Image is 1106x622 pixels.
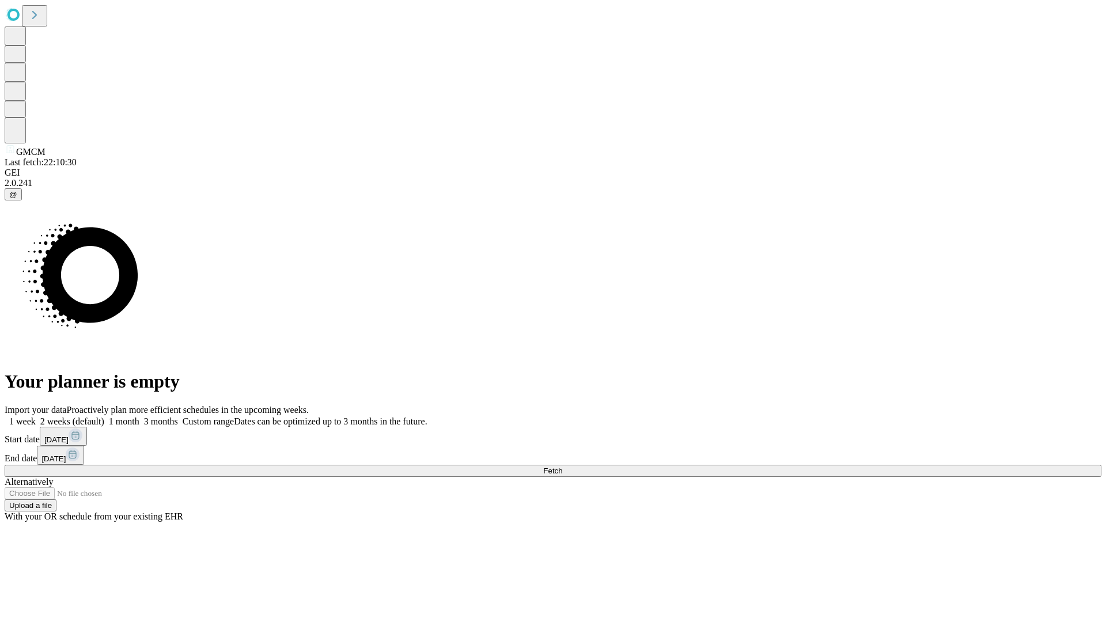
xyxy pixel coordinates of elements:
[41,454,66,463] span: [DATE]
[5,371,1101,392] h1: Your planner is empty
[5,511,183,521] span: With your OR schedule from your existing EHR
[5,188,22,200] button: @
[5,157,77,167] span: Last fetch: 22:10:30
[234,416,427,426] span: Dates can be optimized up to 3 months in the future.
[5,477,53,487] span: Alternatively
[543,466,562,475] span: Fetch
[5,178,1101,188] div: 2.0.241
[144,416,178,426] span: 3 months
[67,405,309,415] span: Proactively plan more efficient schedules in the upcoming weeks.
[5,446,1101,465] div: End date
[5,168,1101,178] div: GEI
[5,405,67,415] span: Import your data
[183,416,234,426] span: Custom range
[16,147,46,157] span: GMCM
[44,435,69,444] span: [DATE]
[9,190,17,199] span: @
[5,499,56,511] button: Upload a file
[5,465,1101,477] button: Fetch
[37,446,84,465] button: [DATE]
[5,427,1101,446] div: Start date
[40,416,104,426] span: 2 weeks (default)
[40,427,87,446] button: [DATE]
[9,416,36,426] span: 1 week
[109,416,139,426] span: 1 month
